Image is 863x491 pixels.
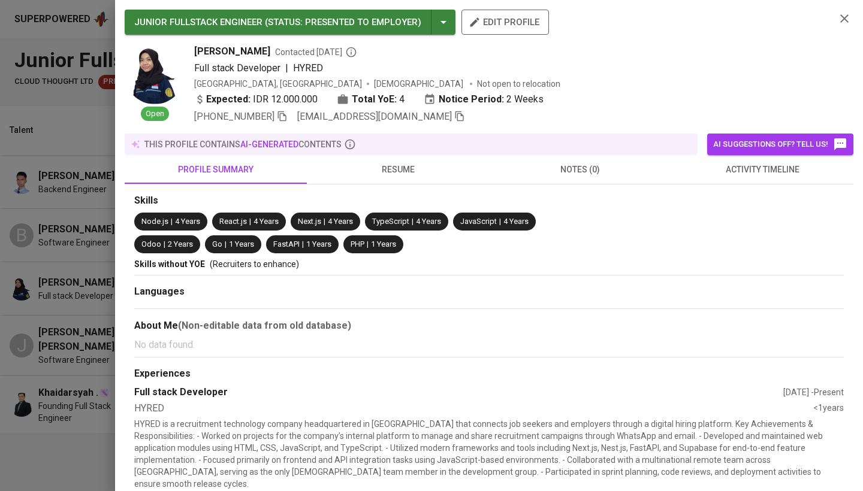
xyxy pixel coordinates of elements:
[412,216,414,228] span: |
[298,217,321,226] span: Next.js
[275,46,357,58] span: Contacted [DATE]
[134,259,205,269] span: Skills without YOE
[265,17,421,28] span: ( STATUS : Presented to Employer )
[144,138,342,150] p: this profile contains contents
[240,140,298,149] span: AI-generated
[499,216,501,228] span: |
[134,338,844,352] p: No data found.
[399,92,405,107] span: 4
[367,239,369,250] span: |
[302,239,304,250] span: |
[314,162,482,177] span: resume
[293,62,323,74] span: HYRED
[254,217,279,226] span: 4 Years
[134,367,844,381] div: Experiences
[297,111,452,122] span: [EMAIL_ADDRESS][DOMAIN_NAME]
[164,239,165,250] span: |
[249,216,251,228] span: |
[813,402,844,416] div: <1 years
[374,78,465,90] span: [DEMOGRAPHIC_DATA]
[273,240,300,248] span: FastAPI
[125,44,185,104] img: d6e995696c6db4aa0f100e414022f358.jpg
[141,217,168,226] span: Node.js
[713,137,847,151] span: AI suggestions off? Tell us!
[206,92,251,107] b: Expected:
[134,194,844,208] div: Skills
[141,240,161,248] span: Odoo
[134,418,844,490] p: HYRED is a recruitment technology company headquartered in [GEOGRAPHIC_DATA] that connects job se...
[175,217,200,226] span: 4 Years
[324,216,325,228] span: |
[328,217,353,226] span: 4 Years
[285,61,288,75] span: |
[372,217,409,226] span: TypeScript
[461,17,549,26] a: edit profile
[141,108,169,120] span: Open
[352,92,397,107] b: Total YoE:
[460,217,497,226] span: JavaScript
[125,10,455,35] button: JUNIOR FULLSTACK ENGINEER (STATUS: Presented to Employer)
[194,62,280,74] span: Full stack Developer
[678,162,846,177] span: activity timeline
[371,240,396,248] span: 1 Years
[168,240,193,248] span: 2 Years
[134,285,844,299] div: Languages
[219,217,247,226] span: React.js
[471,14,539,30] span: edit profile
[212,240,222,248] span: Go
[783,386,844,398] div: [DATE] - Present
[503,217,529,226] span: 4 Years
[461,10,549,35] button: edit profile
[134,319,844,333] div: About Me
[134,402,813,416] div: HYRED
[477,78,560,90] p: Not open to relocation
[194,44,270,59] span: [PERSON_NAME]
[171,216,173,228] span: |
[306,240,331,248] span: 1 Years
[229,240,254,248] span: 1 Years
[210,259,299,269] span: (Recruiters to enhance)
[194,92,318,107] div: IDR 12.000.000
[225,239,227,250] span: |
[416,217,441,226] span: 4 Years
[351,240,364,248] span: PHP
[178,320,351,331] b: (Non-editable data from old database)
[132,162,300,177] span: profile summary
[496,162,664,177] span: notes (0)
[707,134,853,155] button: AI suggestions off? Tell us!
[134,386,783,399] div: Full stack Developer
[345,46,357,58] svg: By Batam recruiter
[134,17,262,28] span: JUNIOR FULLSTACK ENGINEER
[194,111,274,122] span: [PHONE_NUMBER]
[439,92,504,107] b: Notice Period:
[424,92,544,107] div: 2 Weeks
[194,78,362,90] div: [GEOGRAPHIC_DATA], [GEOGRAPHIC_DATA]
